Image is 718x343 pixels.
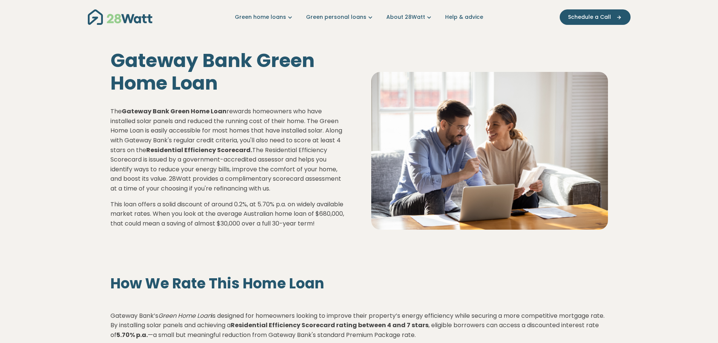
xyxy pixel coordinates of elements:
[110,200,347,229] p: This loan offers a solid discount of around 0.2%, at 5.70% p.a. on widely available market rates....
[231,321,429,329] strong: Residential Efficiency Scorecard rating between 4 and 7 stars
[158,311,211,320] em: Green Home Loan
[110,107,347,193] p: The rewards homeowners who have installed solar panels and reduced the running cost of their home...
[88,8,631,27] nav: Main navigation
[235,13,294,21] a: Green home loans
[568,13,611,21] span: Schedule a Call
[110,311,608,340] p: Gateway Bank’s is designed for homeowners looking to improve their property’s energy efficiency w...
[110,49,347,95] h1: Gateway Bank Green Home Loan
[560,9,631,25] button: Schedule a Call
[146,146,252,154] strong: Residential Efficiency Scorecard.
[306,13,374,21] a: Green personal loans
[445,13,483,21] a: Help & advice
[386,13,433,21] a: About 28Watt
[122,107,227,116] strong: Gateway Bank Green Home Loan
[88,9,152,25] img: 28Watt
[116,331,148,339] strong: 5.70% p.a.
[110,275,608,292] h2: How We Rate This Home Loan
